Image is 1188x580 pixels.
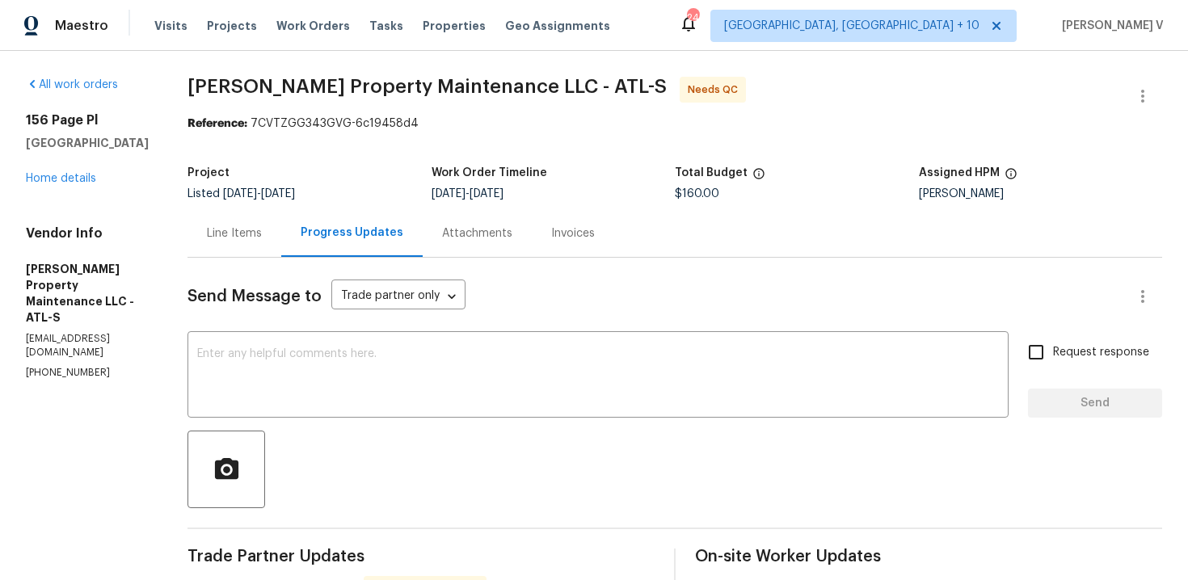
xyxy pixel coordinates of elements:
span: [PERSON_NAME] V [1055,18,1164,34]
div: Invoices [551,225,595,242]
span: Request response [1053,344,1149,361]
span: Maestro [55,18,108,34]
span: [DATE] [261,188,295,200]
span: The total cost of line items that have been proposed by Opendoor. This sum includes line items th... [752,167,765,188]
span: Listed [187,188,295,200]
div: 245 [687,10,698,26]
p: [EMAIL_ADDRESS][DOMAIN_NAME] [26,332,149,359]
h5: Assigned HPM [919,167,1000,179]
div: [PERSON_NAME] [919,188,1163,200]
h5: Project [187,167,230,179]
p: [PHONE_NUMBER] [26,366,149,380]
span: - [432,188,503,200]
h5: Total Budget [675,167,748,179]
div: Attachments [442,225,512,242]
h5: [PERSON_NAME] Property Maintenance LLC - ATL-S [26,261,149,326]
a: Home details [26,173,96,184]
span: [DATE] [470,188,503,200]
span: Visits [154,18,187,34]
span: Tasks [369,20,403,32]
h4: Vendor Info [26,225,149,242]
span: On-site Worker Updates [695,548,1162,565]
span: Send Message to [187,288,322,305]
span: [GEOGRAPHIC_DATA], [GEOGRAPHIC_DATA] + 10 [724,18,979,34]
span: [DATE] [432,188,466,200]
h5: Work Order Timeline [432,167,547,179]
span: Work Orders [276,18,350,34]
h2: 156 Page Pl [26,112,149,128]
span: Projects [207,18,257,34]
span: Properties [423,18,486,34]
div: Line Items [207,225,262,242]
span: The hpm assigned to this work order. [1005,167,1017,188]
div: Progress Updates [301,225,403,241]
span: [DATE] [223,188,257,200]
div: 7CVTZGG343GVG-6c19458d4 [187,116,1162,132]
h5: [GEOGRAPHIC_DATA] [26,135,149,151]
div: Trade partner only [331,284,466,310]
span: Needs QC [688,82,744,98]
span: $160.00 [675,188,719,200]
span: - [223,188,295,200]
span: Trade Partner Updates [187,548,655,565]
span: Geo Assignments [505,18,610,34]
b: Reference: [187,118,247,129]
a: All work orders [26,79,118,90]
span: [PERSON_NAME] Property Maintenance LLC - ATL-S [187,77,667,96]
